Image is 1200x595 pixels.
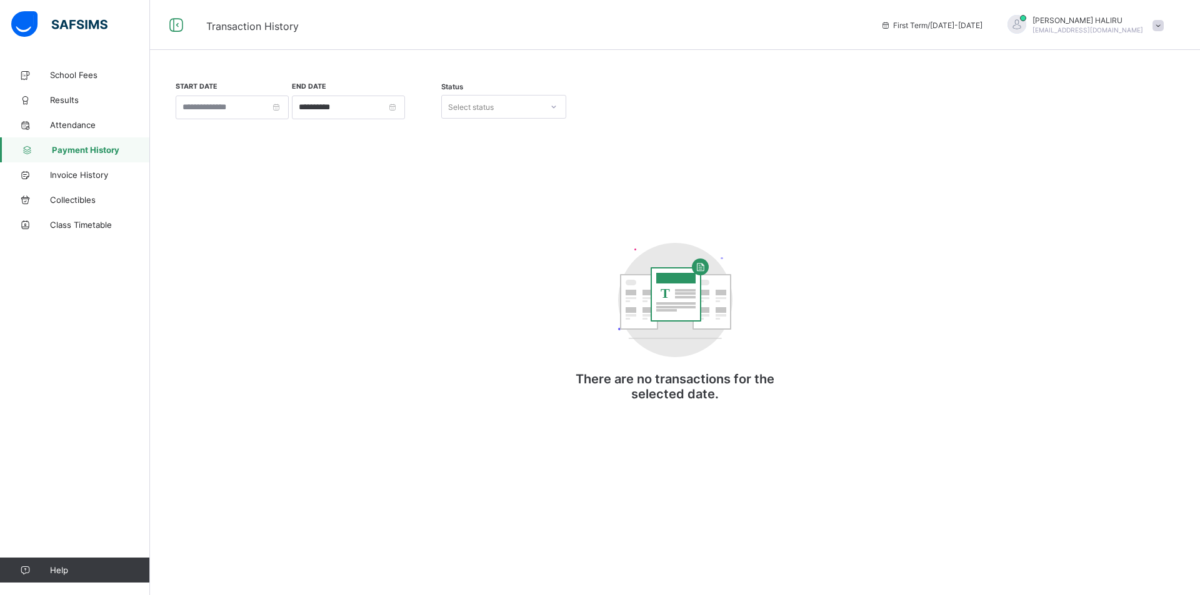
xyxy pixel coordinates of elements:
[50,565,149,575] span: Help
[995,15,1170,36] div: UMARHALIRU
[176,82,217,91] label: Start Date
[11,11,107,37] img: safsims
[50,195,150,205] span: Collectibles
[1032,26,1143,34] span: [EMAIL_ADDRESS][DOMAIN_NAME]
[550,230,800,426] div: There are no transactions for the selected date.
[50,170,150,180] span: Invoice History
[50,220,150,230] span: Class Timetable
[50,120,150,130] span: Attendance
[50,70,150,80] span: School Fees
[448,95,494,119] div: Select status
[660,285,669,301] tspan: T
[1032,16,1143,25] span: [PERSON_NAME] HALIRU
[52,145,150,155] span: Payment History
[292,82,326,91] label: End Date
[550,371,800,401] p: There are no transactions for the selected date.
[881,21,982,30] span: session/term information
[441,82,463,91] span: Status
[50,95,150,105] span: Results
[206,20,299,32] span: Transaction History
